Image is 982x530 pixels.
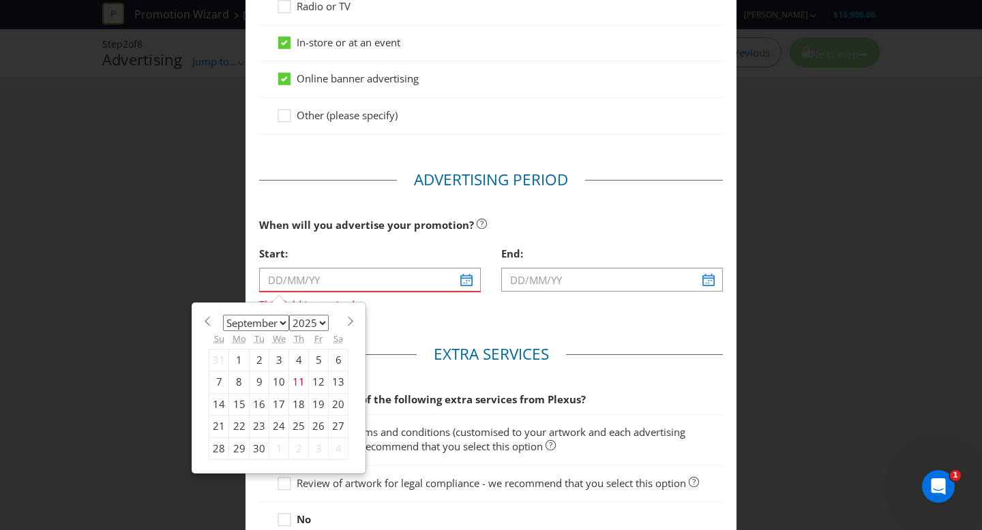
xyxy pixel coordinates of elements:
div: 29 [229,437,250,459]
div: 7 [209,371,229,393]
div: 27 [329,416,348,437]
iframe: Intercom live chat [922,470,955,503]
div: 9 [250,371,269,393]
div: Start: [259,240,481,268]
span: Short form terms and conditions (customised to your artwork and each advertising channel) - we re... [297,425,685,453]
div: 2 [250,349,269,371]
abbr: Wednesday [273,332,286,345]
span: 1 [950,470,961,481]
span: Review of artwork for legal compliance - we recommend that you select this option [297,476,686,490]
div: 25 [289,416,309,437]
legend: Advertising Period [397,169,585,191]
div: 30 [250,437,269,459]
div: 17 [269,393,289,415]
span: In-store or at an event [297,35,400,49]
div: 16 [250,393,269,415]
div: 23 [250,416,269,437]
div: End: [501,240,723,268]
div: 21 [209,416,229,437]
div: 10 [269,371,289,393]
div: 1 [229,349,250,371]
div: 12 [309,371,329,393]
div: 20 [329,393,348,415]
span: This field is required [259,292,481,312]
span: Other (please specify) [297,108,398,122]
div: 19 [309,393,329,415]
abbr: Saturday [333,332,343,345]
div: 14 [209,393,229,415]
span: Would you like any of the following extra services from Plexus? [259,392,586,406]
abbr: Sunday [214,332,224,345]
div: 5 [309,349,329,371]
div: 11 [289,371,309,393]
div: 13 [329,371,348,393]
div: 3 [269,349,289,371]
div: 4 [289,349,309,371]
div: 26 [309,416,329,437]
abbr: Friday [314,332,323,345]
div: 24 [269,416,289,437]
abbr: Thursday [294,332,304,345]
span: Online banner advertising [297,72,419,85]
input: DD/MM/YY [259,268,481,292]
strong: No [297,512,311,526]
div: 8 [229,371,250,393]
div: 6 [329,349,348,371]
div: 4 [329,437,348,459]
legend: Extra Services [417,343,566,365]
div: 18 [289,393,309,415]
abbr: Tuesday [254,332,265,345]
div: 15 [229,393,250,415]
div: 3 [309,437,329,459]
div: 2 [289,437,309,459]
div: 1 [269,437,289,459]
div: 22 [229,416,250,437]
div: 31 [209,349,229,371]
div: 28 [209,437,229,459]
span: When will you advertise your promotion? [259,218,474,232]
abbr: Monday [233,332,246,345]
input: DD/MM/YY [501,268,723,292]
